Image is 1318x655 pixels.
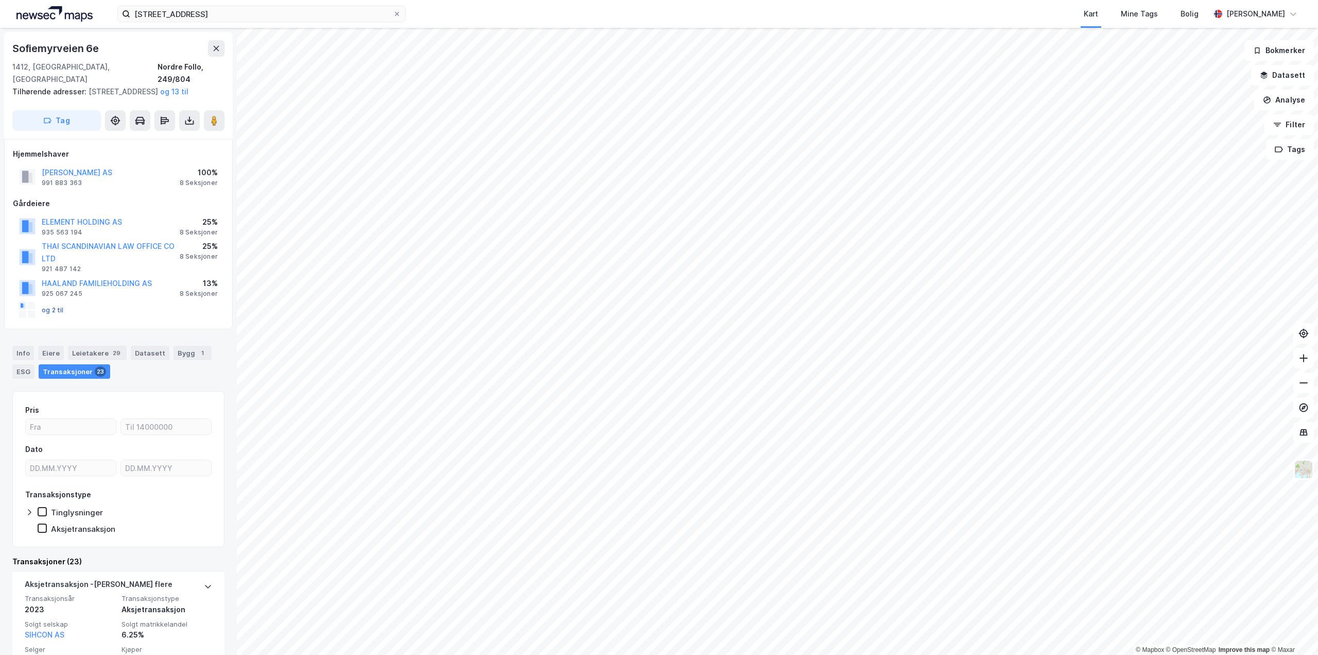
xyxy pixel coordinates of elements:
[26,419,116,434] input: Fra
[180,253,218,261] div: 8 Seksjoner
[12,110,101,131] button: Tag
[158,61,224,86] div: Nordre Follo, 249/804
[12,556,224,568] div: Transaksjoner (23)
[25,443,43,456] div: Dato
[38,346,64,360] div: Eiere
[12,87,89,96] span: Tilhørende adresser:
[51,508,103,517] div: Tinglysninger
[1219,646,1270,653] a: Improve this map
[180,290,218,298] div: 8 Seksjoner
[13,197,224,210] div: Gårdeiere
[121,460,211,476] input: DD.MM.YYYY
[174,346,212,360] div: Bygg
[1136,646,1164,653] a: Mapbox
[95,366,106,377] div: 23
[122,629,212,641] div: 6.25%
[180,228,218,237] div: 8 Seksjoner
[1254,90,1314,110] button: Analyse
[180,179,218,187] div: 8 Seksjoner
[12,346,34,360] div: Info
[25,645,115,654] span: Selger
[25,404,39,416] div: Pris
[26,460,116,476] input: DD.MM.YYYY
[25,603,115,616] div: 2023
[12,364,34,379] div: ESG
[1166,646,1216,653] a: OpenStreetMap
[122,620,212,629] span: Solgt matrikkelandel
[1181,8,1199,20] div: Bolig
[12,86,216,98] div: [STREET_ADDRESS]
[25,578,172,595] div: Aksjetransaksjon - [PERSON_NAME] flere
[25,630,64,639] a: SIHCON AS
[12,61,158,86] div: 1412, [GEOGRAPHIC_DATA], [GEOGRAPHIC_DATA]
[1267,606,1318,655] iframe: Chat Widget
[197,348,207,358] div: 1
[122,603,212,616] div: Aksjetransaksjon
[122,645,212,654] span: Kjøper
[180,216,218,228] div: 25%
[1121,8,1158,20] div: Mine Tags
[42,179,82,187] div: 991 883 363
[130,6,393,22] input: Søk på adresse, matrikkel, gårdeiere, leietakere eller personer
[180,277,218,290] div: 13%
[180,240,218,253] div: 25%
[13,148,224,160] div: Hjemmelshaver
[42,228,82,237] div: 935 563 194
[122,594,212,603] span: Transaksjonstype
[180,166,218,179] div: 100%
[39,364,110,379] div: Transaksjoner
[16,6,93,22] img: logo.a4113a55bc3d86da70a041830d287a7e.svg
[42,265,81,273] div: 921 487 142
[51,524,115,534] div: Aksjetransaksjon
[1226,8,1285,20] div: [PERSON_NAME]
[131,346,169,360] div: Datasett
[1084,8,1098,20] div: Kart
[1266,139,1314,160] button: Tags
[111,348,123,358] div: 29
[12,40,101,57] div: Sofiemyrveien 6e
[1294,460,1313,479] img: Z
[42,290,82,298] div: 925 067 245
[1251,65,1314,86] button: Datasett
[68,346,127,360] div: Leietakere
[25,620,115,629] span: Solgt selskap
[1264,114,1314,135] button: Filter
[25,489,91,501] div: Transaksjonstype
[25,594,115,603] span: Transaksjonsår
[1244,40,1314,61] button: Bokmerker
[121,419,211,434] input: Til 14000000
